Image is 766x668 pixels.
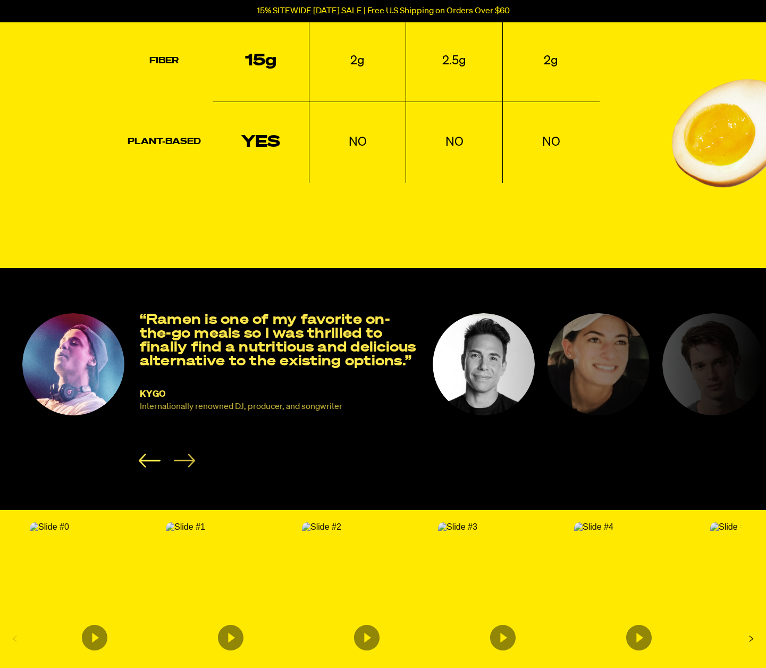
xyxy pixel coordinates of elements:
td: 2g [503,20,600,102]
img: Sami Udell [548,313,650,415]
small: Internationally renowned DJ, producer, and songwriter [140,402,342,412]
button: Next slide [173,454,195,467]
div: immi testimonials [11,313,755,467]
td: 2g [309,20,406,102]
img: KYGO [22,313,124,415]
td: NO [406,102,503,183]
td: YES [213,102,309,183]
span: KYGO [140,390,166,399]
td: NO [309,102,406,183]
td: NO [503,102,600,183]
img: Apolo Ohno [433,313,535,415]
th: Plant-based [116,102,213,183]
th: Fiber [116,20,213,102]
button: Previous slide [139,454,161,467]
td: 15g [213,20,309,102]
p: 15% SITEWIDE [DATE] SALE | Free U.S Shipping on Orders Over $60 [257,6,510,16]
td: 2.5g [406,20,503,102]
li: 3 of 8 [22,313,419,467]
p: “Ramen is one of my favorite on-the-go meals so I was thrilled to finally find a nutritious and d... [140,313,419,369]
img: Patrick Schwarzenegger [662,313,764,415]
